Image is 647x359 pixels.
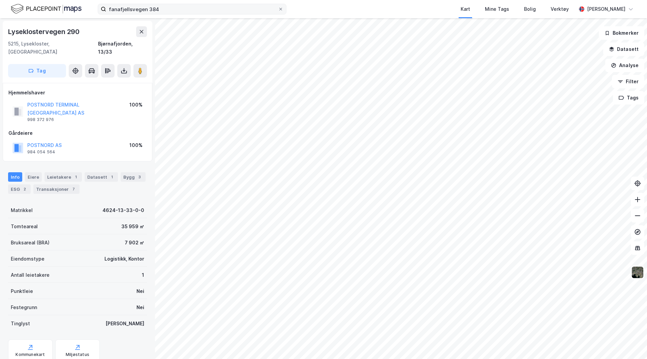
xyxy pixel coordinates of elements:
[11,271,50,279] div: Antall leietakere
[11,3,82,15] img: logo.f888ab2527a4732fd821a326f86c7f29.svg
[142,271,144,279] div: 1
[603,42,644,56] button: Datasett
[125,239,144,247] div: 7 902 ㎡
[129,101,143,109] div: 100%
[105,320,144,328] div: [PERSON_NAME]
[11,206,33,214] div: Matrikkel
[44,172,82,182] div: Leietakere
[551,5,569,13] div: Verktøy
[599,26,644,40] button: Bokmerker
[66,352,89,357] div: Miljøstatus
[461,5,470,13] div: Kart
[11,320,30,328] div: Tinglyst
[27,149,55,155] div: 984 054 564
[98,40,147,56] div: Bjørnafjorden, 13/33
[11,255,44,263] div: Eiendomstype
[25,172,42,182] div: Eiere
[21,186,28,192] div: 2
[8,172,22,182] div: Info
[11,222,38,231] div: Tomteareal
[72,174,79,180] div: 1
[605,59,644,72] button: Analyse
[136,303,144,311] div: Nei
[8,40,98,56] div: 5215, Lysekloster, [GEOGRAPHIC_DATA]
[612,75,644,88] button: Filter
[85,172,118,182] div: Datasett
[109,174,115,180] div: 1
[485,5,509,13] div: Mine Tags
[613,91,644,104] button: Tags
[33,184,80,194] div: Transaksjoner
[524,5,536,13] div: Bolig
[8,184,31,194] div: ESG
[8,64,66,78] button: Tag
[8,89,147,97] div: Hjemmelshaver
[11,303,37,311] div: Festegrunn
[11,287,33,295] div: Punktleie
[102,206,144,214] div: 4624-13-33-0-0
[104,255,144,263] div: Logistikk, Kontor
[16,352,45,357] div: Kommunekart
[121,222,144,231] div: 35 959 ㎡
[121,172,146,182] div: Bygg
[8,129,147,137] div: Gårdeiere
[587,5,625,13] div: [PERSON_NAME]
[106,4,278,14] input: Søk på adresse, matrikkel, gårdeiere, leietakere eller personer
[70,186,77,192] div: 7
[27,117,54,122] div: 998 372 976
[631,266,644,279] img: 9k=
[136,287,144,295] div: Nei
[129,141,143,149] div: 100%
[136,174,143,180] div: 3
[11,239,50,247] div: Bruksareal (BRA)
[613,327,647,359] iframe: Chat Widget
[8,26,81,37] div: Lyseklostervegen 290
[613,327,647,359] div: Kontrollprogram for chat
